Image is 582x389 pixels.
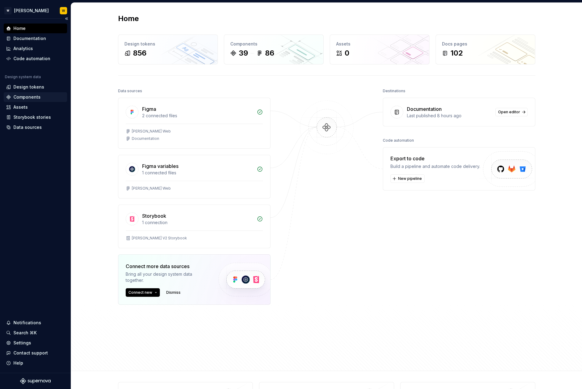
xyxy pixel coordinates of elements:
svg: Supernova Logo [20,378,51,384]
button: Notifications [4,318,67,328]
a: Docs pages102 [436,35,535,64]
button: New pipeline [390,174,425,183]
button: Contact support [4,348,67,358]
div: Design system data [5,75,41,79]
div: 102 [451,48,463,58]
div: Documentation [407,105,442,113]
div: Docs pages [442,41,529,47]
a: Home [4,24,67,33]
div: Code automation [13,56,50,62]
a: Components [4,92,67,102]
button: Dismiss [163,288,183,297]
a: Data sources [4,122,67,132]
div: Storybook stories [13,114,51,120]
div: 1 connected files [142,170,253,176]
span: Connect new [128,290,152,295]
div: 0 [345,48,349,58]
a: Figma2 connected files[PERSON_NAME] WebDocumentation [118,98,271,149]
div: Assets [13,104,28,110]
div: Search ⌘K [13,330,37,336]
h2: Home [118,14,139,24]
button: W[PERSON_NAME]W [1,4,70,17]
span: Dismiss [166,290,181,295]
div: Data sources [13,124,42,130]
div: [PERSON_NAME] Web [132,186,171,191]
div: Figma variables [142,162,178,170]
a: Components3986 [224,35,324,64]
div: W [4,7,12,14]
div: Home [13,25,26,31]
div: Build a pipeline and automate code delivery. [390,163,480,169]
span: New pipeline [398,176,422,181]
div: Documentation [132,136,159,141]
div: 856 [133,48,146,58]
a: Assets0 [330,35,429,64]
div: 1 connection [142,220,253,226]
a: Open editor [495,108,528,116]
a: Storybook stories [4,112,67,122]
div: Help [13,360,23,366]
div: Components [230,41,317,47]
div: Code automation [383,136,414,145]
button: Collapse sidebar [62,14,71,23]
div: Last published 8 hours ago [407,113,492,119]
div: [PERSON_NAME] Web [132,129,171,134]
div: Analytics [13,45,33,52]
a: Settings [4,338,67,348]
div: Data sources [118,87,142,95]
a: Storybook1 connection[PERSON_NAME] V2 Storybook [118,205,271,248]
a: Documentation [4,34,67,43]
div: W [62,8,65,13]
div: Components [13,94,41,100]
button: Search ⌘K [4,328,67,338]
div: Destinations [383,87,405,95]
div: Documentation [13,35,46,42]
div: 39 [239,48,248,58]
div: 2 connected files [142,113,253,119]
a: Assets [4,102,67,112]
a: Design tokens [4,82,67,92]
a: Design tokens856 [118,35,218,64]
div: Settings [13,340,31,346]
div: Design tokens [124,41,211,47]
div: Export to code [390,155,480,162]
div: [PERSON_NAME] V2 Storybook [132,236,187,241]
div: Figma [142,105,156,113]
div: Design tokens [13,84,44,90]
button: Connect new [126,288,160,297]
div: Notifications [13,320,41,326]
span: Open editor [498,110,520,115]
a: Figma variables1 connected files[PERSON_NAME] Web [118,155,271,198]
div: Contact support [13,350,48,356]
a: Analytics [4,44,67,53]
a: Code automation [4,54,67,64]
div: [PERSON_NAME] [14,8,49,14]
button: Help [4,358,67,368]
div: Connect more data sources [126,263,208,270]
div: Bring all your design system data together. [126,271,208,283]
div: 86 [265,48,274,58]
div: Storybook [142,212,166,220]
div: Assets [336,41,423,47]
